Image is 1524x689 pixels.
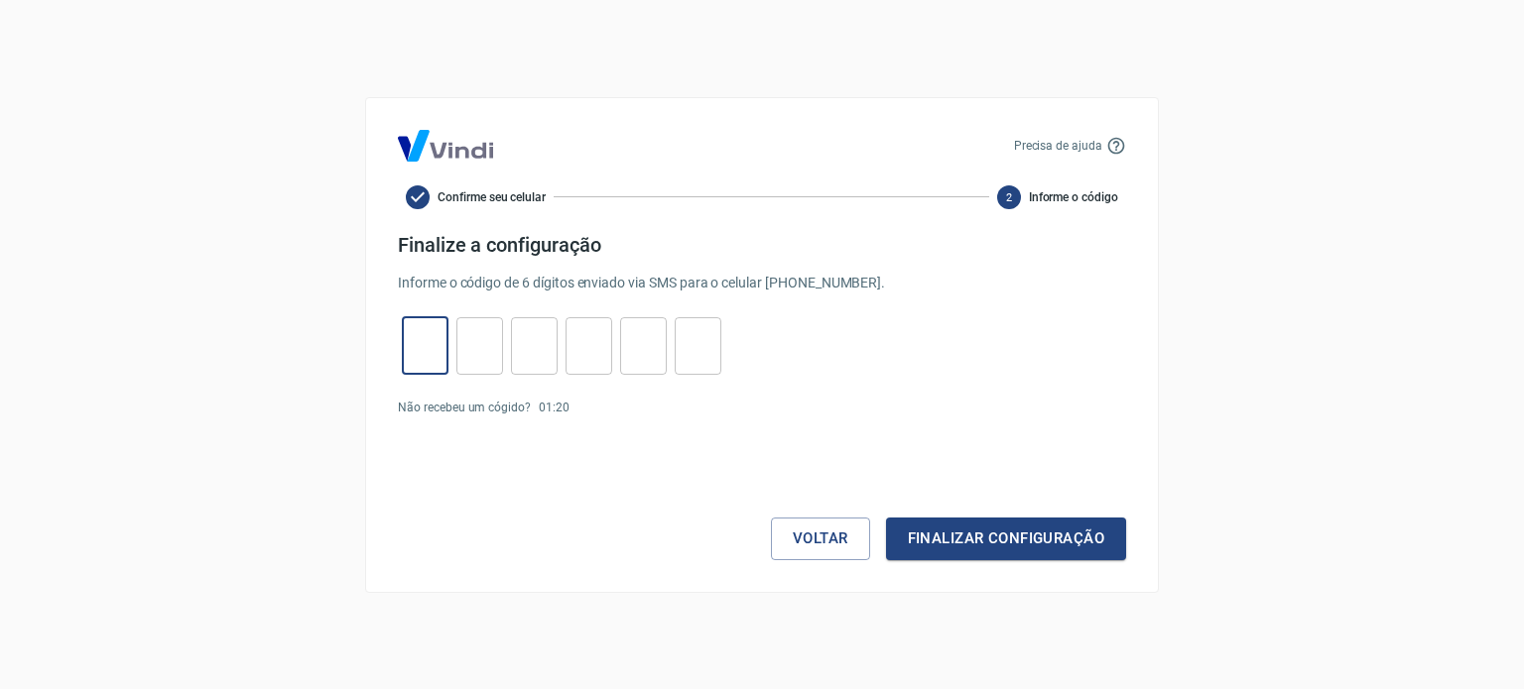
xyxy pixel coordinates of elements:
[886,517,1126,559] button: Finalizar configuração
[438,188,546,206] span: Confirme seu celular
[1006,190,1012,203] text: 2
[398,130,493,162] img: Logo Vind
[398,233,1126,257] h4: Finalize a configuração
[398,399,531,416] p: Não recebeu um cógido?
[539,399,570,416] p: 01 : 20
[771,517,870,559] button: Voltar
[1014,137,1102,155] p: Precisa de ajuda
[1029,188,1118,206] span: Informe o código
[398,273,1126,293] p: Informe o código de 6 dígitos enviado via SMS para o celular [PHONE_NUMBER] .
